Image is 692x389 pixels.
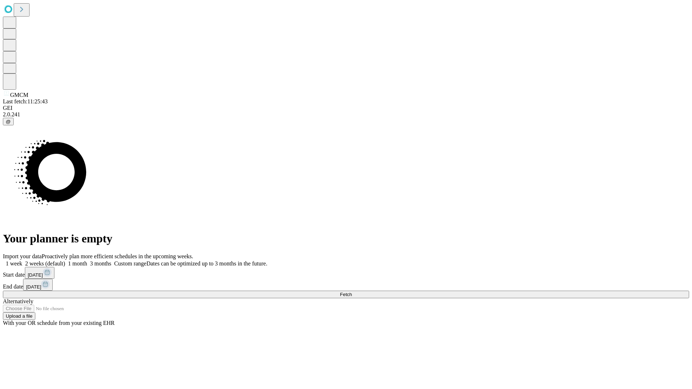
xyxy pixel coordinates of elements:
[3,232,689,245] h1: Your planner is empty
[42,253,193,259] span: Proactively plan more efficient schedules in the upcoming weeks.
[114,260,146,267] span: Custom range
[146,260,267,267] span: Dates can be optimized up to 3 months in the future.
[6,260,22,267] span: 1 week
[3,267,689,279] div: Start date
[26,284,41,290] span: [DATE]
[340,292,352,297] span: Fetch
[3,279,689,291] div: End date
[3,312,35,320] button: Upload a file
[25,260,65,267] span: 2 weeks (default)
[3,298,33,304] span: Alternatively
[25,267,54,279] button: [DATE]
[3,105,689,111] div: GEI
[3,291,689,298] button: Fetch
[68,260,87,267] span: 1 month
[3,253,42,259] span: Import your data
[3,98,48,104] span: Last fetch: 11:25:43
[90,260,111,267] span: 3 months
[28,272,43,278] span: [DATE]
[10,92,28,98] span: GMCM
[3,111,689,118] div: 2.0.241
[3,320,115,326] span: With your OR schedule from your existing EHR
[6,119,11,124] span: @
[3,118,14,125] button: @
[23,279,53,291] button: [DATE]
